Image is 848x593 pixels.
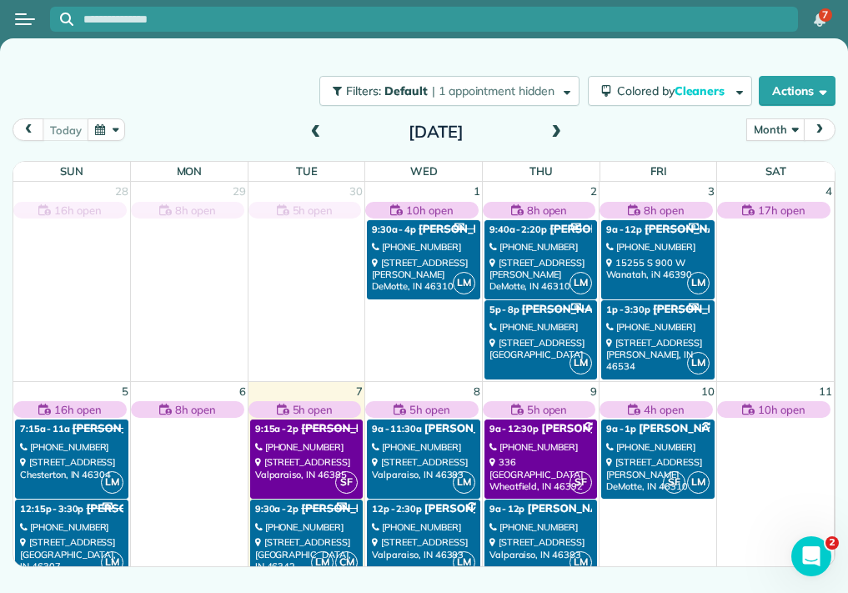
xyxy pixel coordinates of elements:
[795,1,848,38] nav: Main
[606,241,710,253] div: [PHONE_NUMBER]
[54,202,102,219] span: 16h open
[406,202,454,219] span: 10h open
[489,456,593,492] div: 336 [GEOGRAPHIC_DATA] Wheatfield, IN 46392
[319,76,580,106] button: Filters: Default | 1 appointment hidden
[175,202,216,219] span: 8h open
[348,182,364,202] a: 30
[410,164,438,178] span: Wed
[13,118,44,141] button: prev
[570,352,592,374] span: LM
[645,223,735,236] span: [PERSON_NAME]
[489,536,593,560] div: [STREET_ADDRESS] Valparaiso, IN 46383
[101,551,123,574] span: LM
[54,401,102,418] span: 16h open
[311,551,334,574] span: LM
[489,337,593,361] div: [STREET_ADDRESS] [GEOGRAPHIC_DATA]
[346,83,381,98] span: Filters:
[489,321,593,333] div: [PHONE_NUMBER]
[541,422,632,435] span: [PERSON_NAME]
[639,422,730,435] span: [PERSON_NAME]
[332,123,540,141] h2: [DATE]
[606,423,636,435] span: 9a - 1p
[231,182,248,202] a: 29
[802,2,837,38] div: 7 unread notifications
[120,382,130,402] a: 5
[15,10,35,28] button: Open menu
[663,471,685,494] span: SF
[255,503,299,515] span: 9:30a - 2p
[570,551,592,574] span: LM
[746,118,805,141] button: Month
[606,224,642,235] span: 9a - 12p
[372,423,422,435] span: 9a - 11:30a
[489,441,593,453] div: [PHONE_NUMBER]
[372,521,475,533] div: [PHONE_NUMBER]
[335,471,358,494] span: SF
[372,503,422,515] span: 12p - 2:30p
[570,272,592,294] span: LM
[238,382,248,402] a: 6
[489,304,519,315] span: 5p - 8p
[372,441,475,453] div: [PHONE_NUMBER]
[73,422,256,435] span: [PERSON_NAME] - Top Knot Bridal
[653,303,744,316] span: [PERSON_NAME]
[804,118,835,141] button: next
[570,471,592,494] span: SF
[589,382,599,402] a: 9
[20,441,123,453] div: [PHONE_NUMBER]
[606,337,710,373] div: [STREET_ADDRESS] [PERSON_NAME], IN 46534
[177,164,203,178] span: Mon
[20,456,123,480] div: [STREET_ADDRESS] Chesterton, IN 46304
[20,503,83,515] span: 12:15p - 3:30p
[354,382,364,402] a: 7
[255,536,359,572] div: [STREET_ADDRESS] [GEOGRAPHIC_DATA], IN 46342
[372,536,475,560] div: [STREET_ADDRESS] Valparaiso, IN 46383
[453,551,475,574] span: LM
[255,423,299,435] span: 9:15a - 2p
[687,352,710,374] span: LM
[372,257,475,293] div: [STREET_ADDRESS][PERSON_NAME] DeMotte, IN 46310
[759,76,835,106] button: Actions
[650,164,667,178] span: Fri
[20,423,70,435] span: 7:15a - 11a
[687,272,710,294] span: LM
[588,76,752,106] button: Colored byCleaners
[758,202,805,219] span: 17h open
[432,83,554,98] span: | 1 appointment hidden
[606,304,650,315] span: 1p - 3:30p
[293,401,334,418] span: 5h open
[384,83,429,98] span: Default
[372,224,416,235] span: 9:30a - 4p
[60,164,83,178] span: Sun
[817,382,834,402] a: 11
[765,164,786,178] span: Sat
[301,502,392,515] span: [PERSON_NAME]
[175,401,216,418] span: 8h open
[644,202,685,219] span: 8h open
[489,224,548,235] span: 9:40a - 2:20p
[700,382,716,402] a: 10
[424,422,515,435] span: [PERSON_NAME]
[675,83,728,98] span: Cleaners
[606,456,710,492] div: [STREET_ADDRESS][PERSON_NAME] DeMotte, IN 46310
[527,502,618,515] span: [PERSON_NAME]
[527,401,568,418] span: 5h open
[549,223,640,236] span: [PERSON_NAME]
[472,382,482,402] a: 8
[589,182,599,202] a: 2
[489,503,525,515] span: 9a - 12p
[687,471,710,494] span: LM
[489,257,593,293] div: [STREET_ADDRESS][PERSON_NAME] DeMotte, IN 46310
[293,202,334,219] span: 5h open
[101,471,123,494] span: LM
[529,164,553,178] span: Thu
[372,241,475,253] div: [PHONE_NUMBER]
[606,257,710,281] div: 15255 S 900 W Wanatah, iN 46390
[424,502,515,515] span: [PERSON_NAME]
[453,471,475,494] span: LM
[20,521,123,533] div: [PHONE_NUMBER]
[527,202,568,219] span: 8h open
[255,521,359,533] div: [PHONE_NUMBER]
[43,118,88,141] button: today
[606,321,710,333] div: [PHONE_NUMBER]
